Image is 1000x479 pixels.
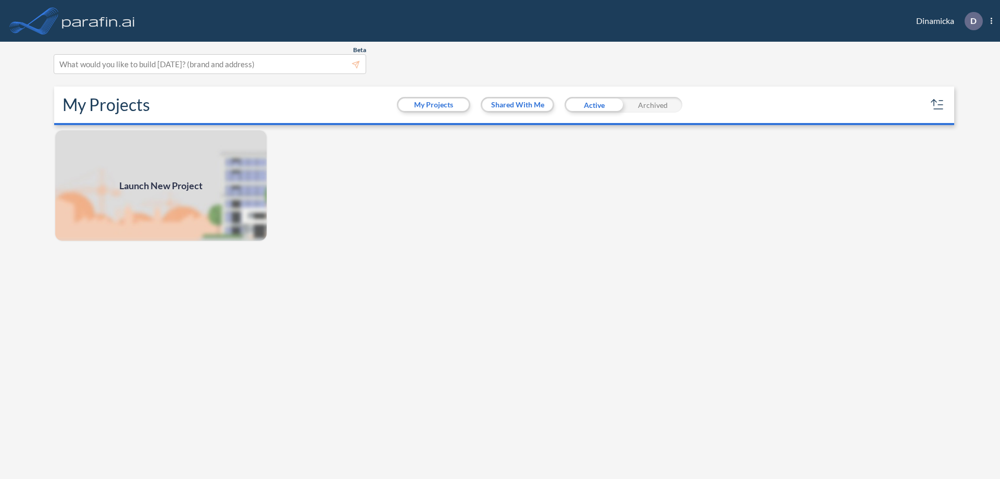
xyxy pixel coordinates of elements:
[970,16,977,26] p: D
[63,95,150,115] h2: My Projects
[565,97,623,113] div: Active
[119,179,203,193] span: Launch New Project
[398,99,469,111] button: My Projects
[482,99,553,111] button: Shared With Me
[353,46,366,54] span: Beta
[929,96,946,113] button: sort
[60,10,137,31] img: logo
[901,12,992,30] div: Dinamicka
[54,129,268,242] img: add
[623,97,682,113] div: Archived
[54,129,268,242] a: Launch New Project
